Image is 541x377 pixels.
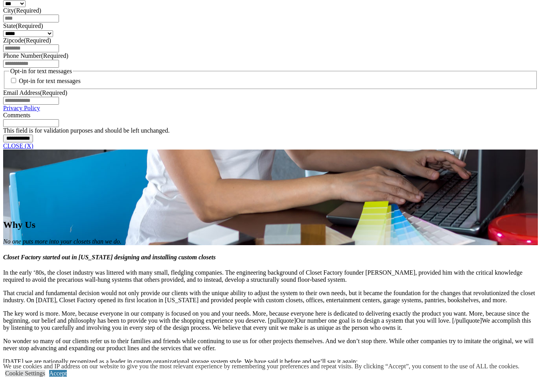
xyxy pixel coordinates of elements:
[9,68,73,75] legend: Opt-in for text messages
[3,290,538,304] p: That crucial and fundamental decision would not only provide our clients with the unique ability ...
[3,269,538,283] p: In the early ‘80s, the closet industry was littered with many small, fledgling companies. The eng...
[3,112,30,118] label: Comments
[3,220,538,230] h1: Why Us
[3,254,216,261] strong: Closet Factory started out in [US_STATE] designing and installing custom closets
[3,105,40,111] a: Privacy Policy
[3,310,538,331] p: The key word is more. More, because everyone in our company is focused on you and your needs. Mor...
[41,52,68,59] span: (Required)
[49,370,67,377] a: Accept
[3,52,68,59] label: Phone Number
[3,7,41,14] label: City
[24,37,51,44] span: (Required)
[19,78,81,84] label: Opt-in for text messages
[5,370,45,377] a: Cookie Settings
[3,89,67,96] label: Email Address
[3,338,538,352] p: No wonder so many of our clients refer us to their families and friends while continuing to use u...
[3,127,538,134] div: This field is for validation purposes and should be left unchanged.
[16,22,43,29] span: (Required)
[3,363,519,370] div: We use cookies and IP address on our website to give you the most relevant experience by remember...
[3,358,538,365] p: [DATE] we are nationally recognized as a leader in custom organizational storage system style. We...
[14,7,41,14] span: (Required)
[40,89,67,96] span: (Required)
[3,238,121,245] em: No one puts more into your closets than we do.
[3,22,43,29] label: State
[3,37,51,44] label: Zipcode
[3,142,33,149] a: CLOSE (X)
